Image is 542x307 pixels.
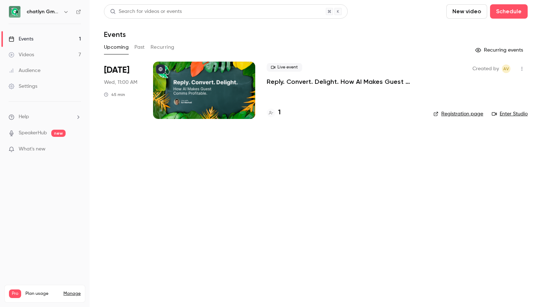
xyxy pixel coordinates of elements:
[104,30,126,39] h1: Events
[9,67,41,74] div: Audience
[27,8,60,15] h6: chatlyn GmbH
[472,64,499,73] span: Created by
[9,35,33,43] div: Events
[151,42,175,53] button: Recurring
[51,130,66,137] span: new
[104,42,129,53] button: Upcoming
[9,51,34,58] div: Videos
[19,145,46,153] span: What's new
[104,64,129,76] span: [DATE]
[110,8,182,15] div: Search for videos or events
[19,113,29,121] span: Help
[267,63,302,72] span: Live event
[63,291,81,297] a: Manage
[472,44,528,56] button: Recurring events
[9,289,21,298] span: Pro
[104,79,137,86] span: Wed, 11:00 AM
[9,6,20,18] img: chatlyn GmbH
[267,77,422,86] a: Reply. Convert. Delight. How AI Makes Guest Comms Profitable.
[502,64,510,73] span: Alvaro Villardon
[104,62,142,119] div: Sep 17 Wed, 11:00 AM (Europe/Vienna)
[433,110,483,117] a: Registration page
[19,129,47,137] a: SpeakerHub
[503,64,509,73] span: AV
[104,92,125,97] div: 45 min
[267,108,281,117] a: 1
[490,4,528,19] button: Schedule
[492,110,528,117] a: Enter Studio
[25,291,59,297] span: Plan usage
[9,83,37,90] div: Settings
[134,42,145,53] button: Past
[278,108,281,117] h4: 1
[446,4,487,19] button: New video
[9,113,81,121] li: help-dropdown-opener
